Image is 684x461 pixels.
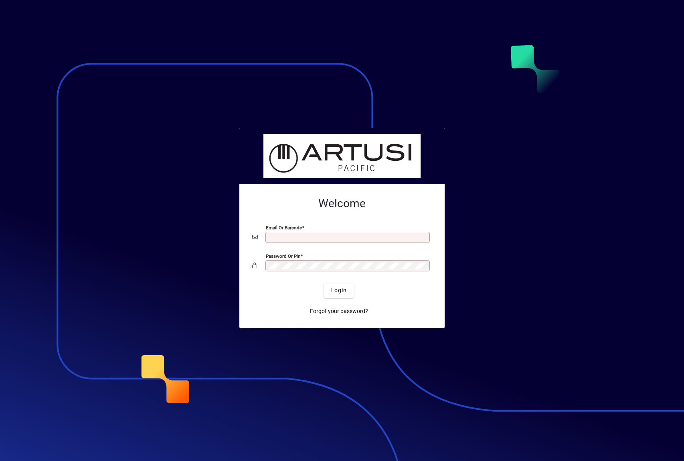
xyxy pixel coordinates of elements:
[266,253,300,259] mat-label: Password or Pin
[252,197,432,210] h2: Welcome
[266,224,302,230] mat-label: Email or Barcode
[310,307,368,315] span: Forgot your password?
[307,304,371,319] a: Forgot your password?
[330,286,347,295] span: Login
[324,283,353,298] button: Login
